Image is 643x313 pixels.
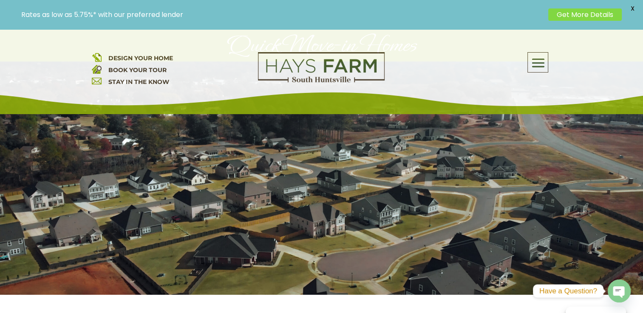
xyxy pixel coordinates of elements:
a: hays farm homes huntsville development [258,77,385,84]
img: Logo [258,52,385,83]
a: BOOK YOUR TOUR [108,66,166,74]
a: DESIGN YOUR HOME [108,54,173,62]
img: design your home [92,52,102,62]
span: X [626,2,639,15]
a: STAY IN THE KNOW [108,78,169,86]
p: Rates as low as 5.75%* with our preferred lender [21,11,544,19]
a: Get More Details [548,8,622,21]
img: book your home tour [92,64,102,74]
